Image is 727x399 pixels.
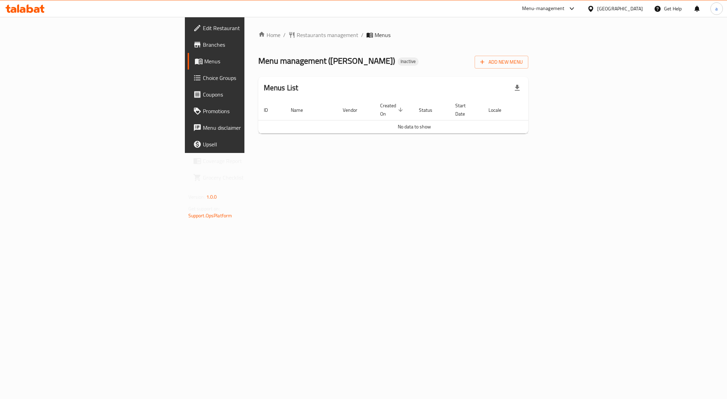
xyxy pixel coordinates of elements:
a: Menus [188,53,306,70]
span: 1.0.0 [206,192,217,201]
span: Menu management ( [PERSON_NAME] ) [258,53,395,69]
a: Grocery Checklist [188,169,306,186]
span: Start Date [455,101,475,118]
span: ID [264,106,277,114]
div: Export file [509,80,526,96]
span: Coupons [203,90,301,99]
span: Get support on: [188,204,220,213]
a: Promotions [188,103,306,119]
div: [GEOGRAPHIC_DATA] [597,5,643,12]
span: Add New Menu [480,58,523,66]
span: Upsell [203,140,301,148]
span: Created On [380,101,405,118]
a: Menu disclaimer [188,119,306,136]
a: Restaurants management [288,31,358,39]
a: Branches [188,36,306,53]
div: Menu-management [522,4,565,13]
span: Promotions [203,107,301,115]
a: Coupons [188,86,306,103]
span: Version: [188,192,205,201]
a: Choice Groups [188,70,306,86]
span: Inactive [398,58,419,64]
span: No data to show [398,122,431,131]
div: Inactive [398,57,419,66]
table: enhanced table [258,99,571,134]
a: Edit Restaurant [188,20,306,36]
a: Support.OpsPlatform [188,211,232,220]
span: Restaurants management [297,31,358,39]
span: Grocery Checklist [203,173,301,182]
th: Actions [519,99,571,120]
span: a [715,5,718,12]
h2: Menus List [264,83,298,93]
span: Choice Groups [203,74,301,82]
span: Menus [204,57,301,65]
span: Branches [203,40,301,49]
span: Coverage Report [203,157,301,165]
button: Add New Menu [475,56,528,69]
a: Coverage Report [188,153,306,169]
span: Edit Restaurant [203,24,301,32]
span: Menus [375,31,391,39]
a: Upsell [188,136,306,153]
span: Name [291,106,312,114]
span: Vendor [343,106,366,114]
span: Menu disclaimer [203,124,301,132]
span: Locale [488,106,510,114]
span: Status [419,106,441,114]
li: / [361,31,363,39]
nav: breadcrumb [258,31,529,39]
